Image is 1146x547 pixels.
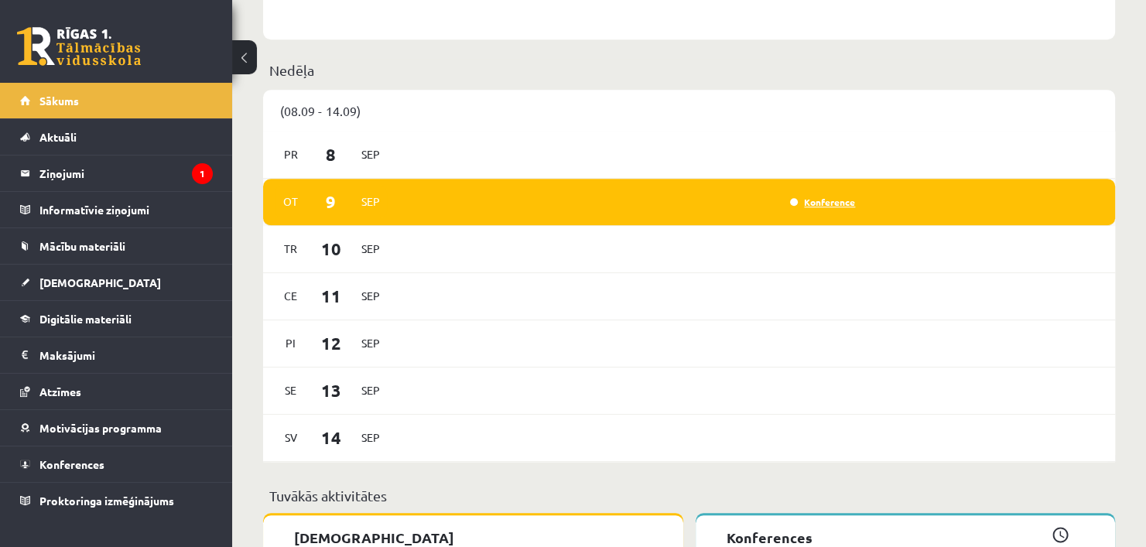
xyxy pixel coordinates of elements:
[354,284,387,308] span: Sep
[17,27,141,66] a: Rīgas 1. Tālmācības vidusskola
[20,446,213,482] a: Konferences
[275,378,307,402] span: Se
[275,142,307,166] span: Pr
[275,284,307,308] span: Ce
[354,142,387,166] span: Sep
[20,374,213,409] a: Atzīmes
[307,425,355,450] span: 14
[39,130,77,144] span: Aktuāli
[20,83,213,118] a: Sākums
[39,94,79,108] span: Sākums
[275,190,307,214] span: Ot
[39,275,161,289] span: [DEMOGRAPHIC_DATA]
[354,426,387,450] span: Sep
[39,156,213,191] legend: Ziņojumi
[354,331,387,355] span: Sep
[275,331,307,355] span: Pi
[39,337,213,373] legend: Maksājumi
[192,163,213,184] i: 1
[20,265,213,300] a: [DEMOGRAPHIC_DATA]
[275,426,307,450] span: Sv
[39,239,125,253] span: Mācību materiāli
[307,378,355,403] span: 13
[20,156,213,191] a: Ziņojumi1
[307,330,355,356] span: 12
[307,236,355,262] span: 10
[354,237,387,261] span: Sep
[20,301,213,337] a: Digitālie materiāli
[20,228,213,264] a: Mācību materiāli
[263,90,1115,132] div: (08.09 - 14.09)
[20,483,213,518] a: Proktoringa izmēģinājums
[39,385,81,398] span: Atzīmes
[39,421,162,435] span: Motivācijas programma
[20,192,213,227] a: Informatīvie ziņojumi
[269,485,1109,506] p: Tuvākās aktivitātes
[275,237,307,261] span: Tr
[39,312,132,326] span: Digitālie materiāli
[20,337,213,373] a: Maksājumi
[269,60,1109,80] p: Nedēļa
[20,119,213,155] a: Aktuāli
[354,378,387,402] span: Sep
[307,142,355,167] span: 8
[307,283,355,309] span: 11
[39,192,213,227] legend: Informatīvie ziņojumi
[39,457,104,471] span: Konferences
[354,190,387,214] span: Sep
[790,196,855,208] a: Konference
[307,189,355,214] span: 9
[39,494,174,508] span: Proktoringa izmēģinājums
[20,410,213,446] a: Motivācijas programma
